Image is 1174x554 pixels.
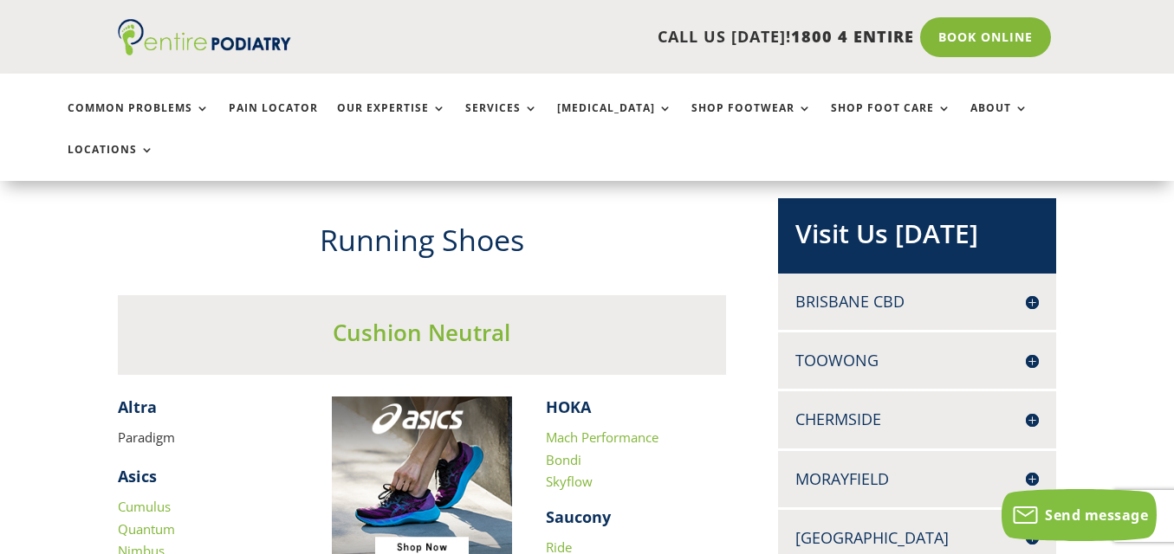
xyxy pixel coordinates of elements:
[118,466,157,486] strong: Asics
[795,468,1040,490] h4: Morayfield
[118,396,157,417] strong: Altra
[795,409,1040,430] h4: Chermside
[546,473,593,490] a: Skyflow
[546,451,581,468] a: Bondi
[118,19,291,55] img: logo (1)
[546,428,658,446] a: Mach Performance
[920,17,1051,57] a: Book Online
[795,527,1040,549] h4: [GEOGRAPHIC_DATA]
[118,427,298,449] p: Paradigm
[118,42,291,59] a: Entire Podiatry
[795,291,1040,312] h4: Brisbane CBD
[970,102,1028,139] a: About
[795,350,1040,371] h4: Toowong
[791,26,914,47] span: 1800 4 ENTIRE
[118,317,727,357] h3: Cushion Neutral
[1002,489,1157,541] button: Send message
[546,396,591,417] strong: HOKA
[557,102,672,139] a: [MEDICAL_DATA]
[68,102,210,139] a: Common Problems
[465,102,538,139] a: Services
[546,506,611,527] strong: Saucony
[118,498,171,515] a: Cumulus
[691,102,812,139] a: Shop Footwear
[118,220,727,270] h2: Running Shoes
[795,216,1040,261] h2: Visit Us [DATE]
[331,26,914,48] p: CALL US [DATE]!
[831,102,951,139] a: Shop Foot Care
[229,102,318,139] a: Pain Locator
[1045,506,1148,525] span: Send message
[118,520,175,538] a: Quantum
[118,396,298,427] h4: ​
[337,102,446,139] a: Our Expertise
[68,144,154,181] a: Locations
